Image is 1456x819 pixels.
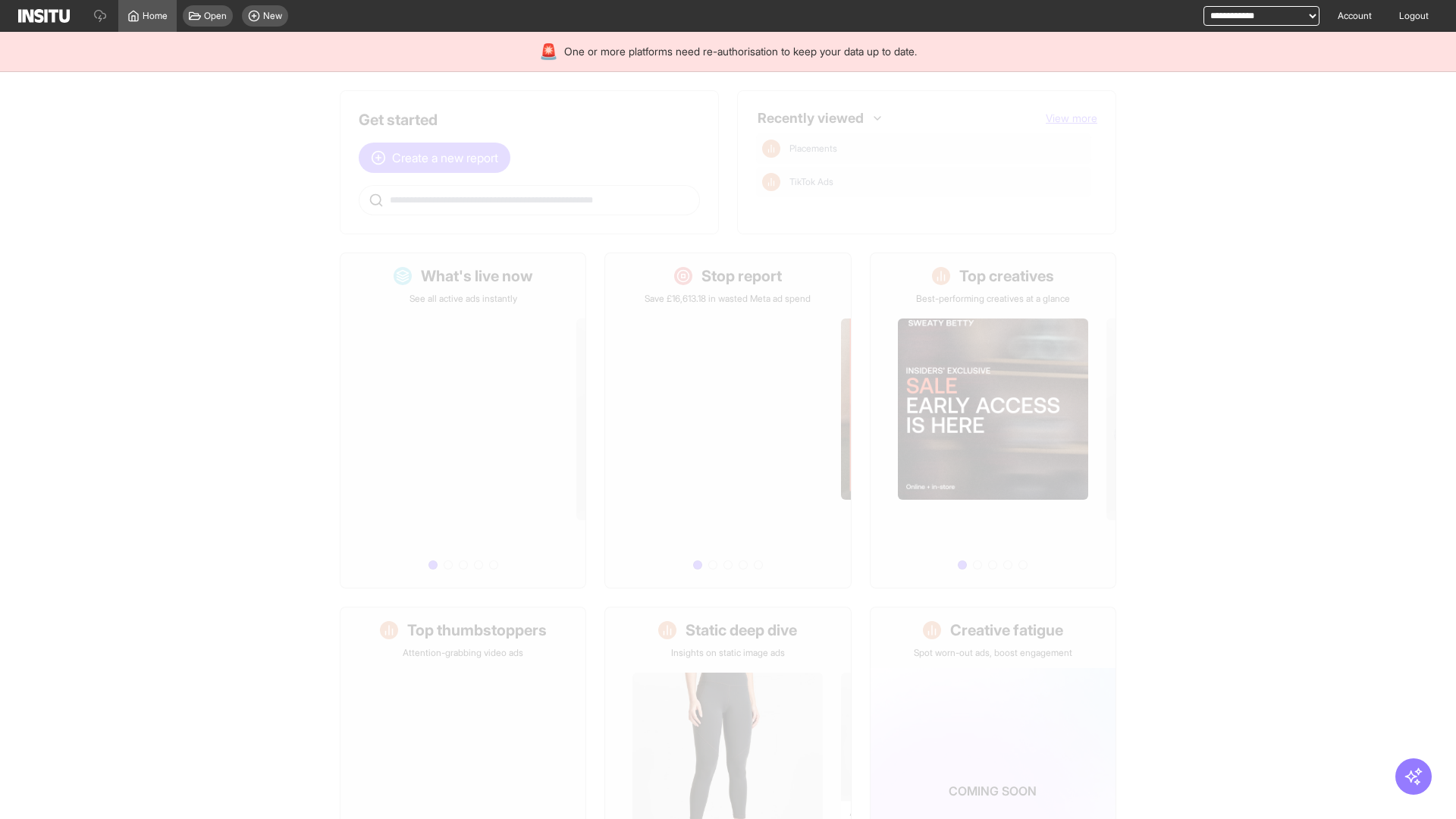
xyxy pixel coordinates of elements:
img: Logo [18,9,70,23]
div: 🚨 [539,41,558,62]
span: One or more platforms need re-authorisation to keep your data up to date. [564,44,917,59]
span: New [263,10,282,22]
span: Home [143,10,168,22]
span: Open [204,10,227,22]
